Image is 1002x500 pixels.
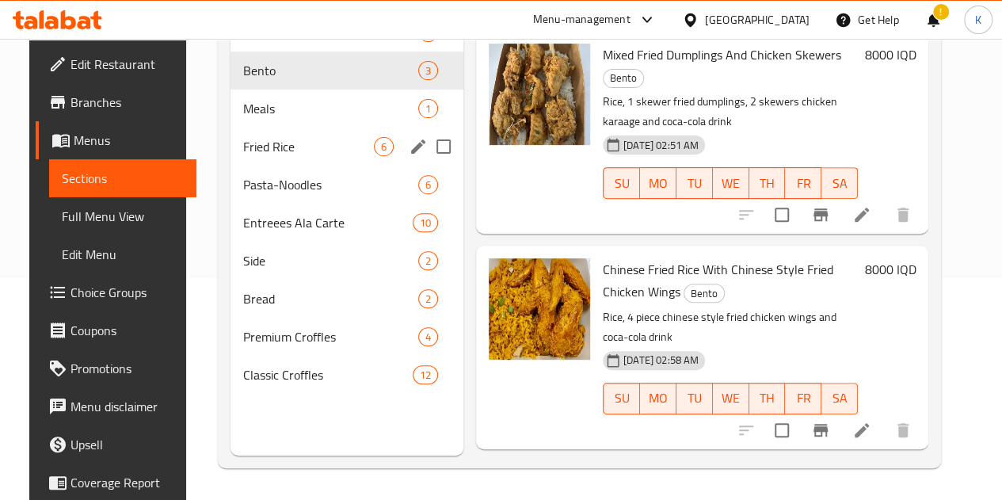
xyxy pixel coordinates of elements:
[230,166,463,204] div: Pasta-Noodles6
[802,196,840,234] button: Branch-specific-item
[489,258,590,360] img: Chinese Fried Rice With Chinese Style Fried Chicken Wings
[36,387,196,426] a: Menu disclaimer
[705,11,810,29] div: [GEOGRAPHIC_DATA]
[603,69,644,88] div: Bento
[719,387,743,410] span: WE
[676,167,713,199] button: TU
[785,167,821,199] button: FR
[413,368,437,383] span: 12
[418,61,438,80] div: items
[375,139,393,155] span: 6
[617,138,705,153] span: [DATE] 02:51 AM
[243,365,412,384] div: Classic Croffles
[646,387,670,410] span: MO
[975,11,981,29] span: K
[676,383,713,414] button: TU
[884,196,922,234] button: delete
[243,289,418,308] span: Bread
[683,387,707,410] span: TU
[413,213,438,232] div: items
[419,177,437,193] span: 6
[864,44,916,66] h6: 8000 IQD
[765,198,798,231] span: Select to update
[617,353,705,368] span: [DATE] 02:58 AM
[243,61,418,80] span: Bento
[419,292,437,307] span: 2
[230,52,463,90] div: Bento3
[603,258,833,303] span: Chinese Fried Rice With Chinese Style Fried Chicken Wings
[610,172,634,195] span: SU
[230,356,463,394] div: Classic Croffles12
[610,387,634,410] span: SU
[243,251,418,270] div: Side
[419,101,437,116] span: 1
[70,93,184,112] span: Branches
[230,242,463,280] div: Side2
[243,327,418,346] span: Premium Croffles
[785,383,821,414] button: FR
[406,135,430,158] button: edit
[230,204,463,242] div: Entreees Ala Carte10
[756,387,779,410] span: TH
[640,383,676,414] button: MO
[684,284,724,303] span: Bento
[413,216,437,231] span: 10
[418,99,438,118] div: items
[533,10,631,29] div: Menu-management
[62,169,184,188] span: Sections
[419,330,437,345] span: 4
[765,414,798,447] span: Select to update
[603,383,640,414] button: SU
[36,349,196,387] a: Promotions
[243,213,412,232] span: Entreees Ala Carte
[802,411,840,449] button: Branch-specific-item
[418,251,438,270] div: items
[230,280,463,318] div: Bread2
[713,167,749,199] button: WE
[852,421,871,440] a: Edit menu item
[791,172,815,195] span: FR
[230,318,463,356] div: Premium Croffles4
[640,167,676,199] button: MO
[684,284,725,303] div: Bento
[821,383,858,414] button: SA
[749,383,786,414] button: TH
[683,172,707,195] span: TU
[418,327,438,346] div: items
[864,258,916,281] h6: 8000 IQD
[604,69,643,87] span: Bento
[49,235,196,273] a: Edit Menu
[419,63,437,78] span: 3
[719,172,743,195] span: WE
[243,99,418,118] span: Meals
[603,92,858,132] p: Rice, 1 skewer fried dumplings, 2 skewers chicken karaage and coca-cola drink
[70,435,184,454] span: Upsell
[36,426,196,464] a: Upsell
[821,167,858,199] button: SA
[70,473,184,492] span: Coverage Report
[756,172,779,195] span: TH
[70,359,184,378] span: Promotions
[603,167,640,199] button: SU
[230,128,463,166] div: Fried Rice6edit
[749,167,786,199] button: TH
[374,137,394,156] div: items
[230,7,463,400] nav: Menu sections
[70,321,184,340] span: Coupons
[884,411,922,449] button: delete
[489,44,590,145] img: Mixed Fried Dumplings And Chicken Skewers
[828,172,852,195] span: SA
[230,90,463,128] div: Meals1
[603,307,858,347] p: Rice, 4 piece chinese style fried chicken wings and coca-cola drink
[243,175,418,194] span: Pasta-Noodles
[646,172,670,195] span: MO
[243,137,374,156] span: Fried Rice
[74,131,184,150] span: Menus
[36,45,196,83] a: Edit Restaurant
